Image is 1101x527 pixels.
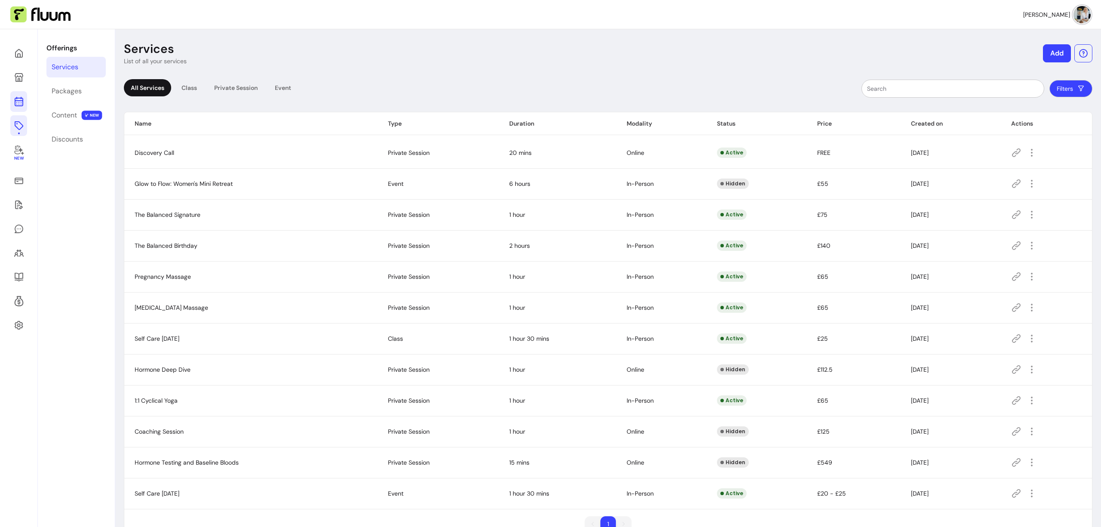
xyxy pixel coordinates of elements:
a: Sales [10,170,27,191]
span: FREE [817,149,830,157]
span: Private Session [388,211,430,219]
span: £65 [817,304,828,311]
span: Online [627,428,644,435]
span: 1 hour [509,304,525,311]
span: Private Session [388,304,430,311]
div: Hidden [717,179,749,189]
button: Filters [1049,80,1092,97]
span: Pregnancy Massage [135,273,191,280]
th: Type [378,112,499,135]
div: Hidden [717,457,749,468]
img: avatar [1073,6,1091,23]
div: Active [717,395,747,406]
span: Private Session [388,273,430,280]
span: [DATE] [911,304,929,311]
div: Services [52,62,78,72]
span: [DATE] [911,242,929,250]
span: Private Session [388,242,430,250]
a: Settings [10,315,27,336]
span: Online [627,366,644,373]
span: [DATE] [911,428,929,435]
span: Hormone Testing and Baseline Bloods [135,459,239,466]
a: Resources [10,267,27,287]
span: [DATE] [911,149,929,157]
span: Private Session [388,397,430,404]
span: [DATE] [911,180,929,188]
a: Packages [46,81,106,102]
a: My Messages [10,219,27,239]
span: Event [388,180,403,188]
div: Event [268,79,298,96]
a: New [10,139,27,167]
span: New [14,156,23,161]
th: Created on [901,112,1001,135]
button: avatar[PERSON_NAME] [1023,6,1091,23]
th: Price [807,112,901,135]
span: Private Session [388,149,430,157]
span: £140 [817,242,830,250]
span: 1 hour 30 mins [509,490,549,497]
div: Active [717,210,747,220]
span: Event [388,490,403,497]
div: Discounts [52,134,83,145]
span: Coaching Session [135,428,184,435]
span: In-Person [627,304,654,311]
span: £125 [817,428,830,435]
th: Status [707,112,807,135]
span: In-Person [627,211,654,219]
p: Services [124,41,174,57]
div: Hidden [717,364,749,375]
div: Private Session [207,79,264,96]
span: In-Person [627,242,654,250]
span: Glow to Flow: Women's Mini Retreat [135,180,233,188]
a: Discounts [46,129,106,150]
a: Content NEW [46,105,106,126]
span: £112.5 [817,366,833,373]
a: Home [10,43,27,64]
span: Online [627,459,644,466]
a: Refer & Earn [10,291,27,311]
span: 6 hours [509,180,530,188]
span: In-Person [627,273,654,280]
span: Self Care [DATE] [135,335,179,342]
p: Offerings [46,43,106,53]
div: Packages [52,86,82,96]
span: Self Care [DATE] [135,490,179,497]
span: The Balanced Birthday [135,242,197,250]
img: Fluum Logo [10,6,71,23]
span: Private Session [388,428,430,435]
span: The Balanced Signature [135,211,200,219]
span: [DATE] [911,366,929,373]
div: Active [717,302,747,313]
a: Services [46,57,106,77]
span: 1 hour [509,428,525,435]
div: Active [717,333,747,344]
span: [MEDICAL_DATA] Massage [135,304,208,311]
div: Active [717,488,747,499]
span: In-Person [627,397,654,404]
p: List of all your services [124,57,187,65]
a: Clients [10,243,27,263]
span: [DATE] [911,273,929,280]
span: £65 [817,397,828,404]
span: 2 hours [509,242,530,250]
div: Hidden [717,426,749,437]
a: Calendar [10,91,27,112]
span: Online [627,149,644,157]
span: 1 hour 30 mins [509,335,549,342]
span: In-Person [627,490,654,497]
th: Name [124,112,378,135]
input: Search [867,84,1039,93]
span: [DATE] [911,459,929,466]
span: Discovery Call [135,149,174,157]
span: £25 [817,335,828,342]
span: Private Session [388,459,430,466]
span: In-Person [627,180,654,188]
div: All Services [124,79,171,96]
span: £65 [817,273,828,280]
span: Private Session [388,366,430,373]
th: Actions [1001,112,1092,135]
span: NEW [82,111,102,120]
span: 1 hour [509,397,525,404]
span: £20 - £25 [817,490,846,497]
